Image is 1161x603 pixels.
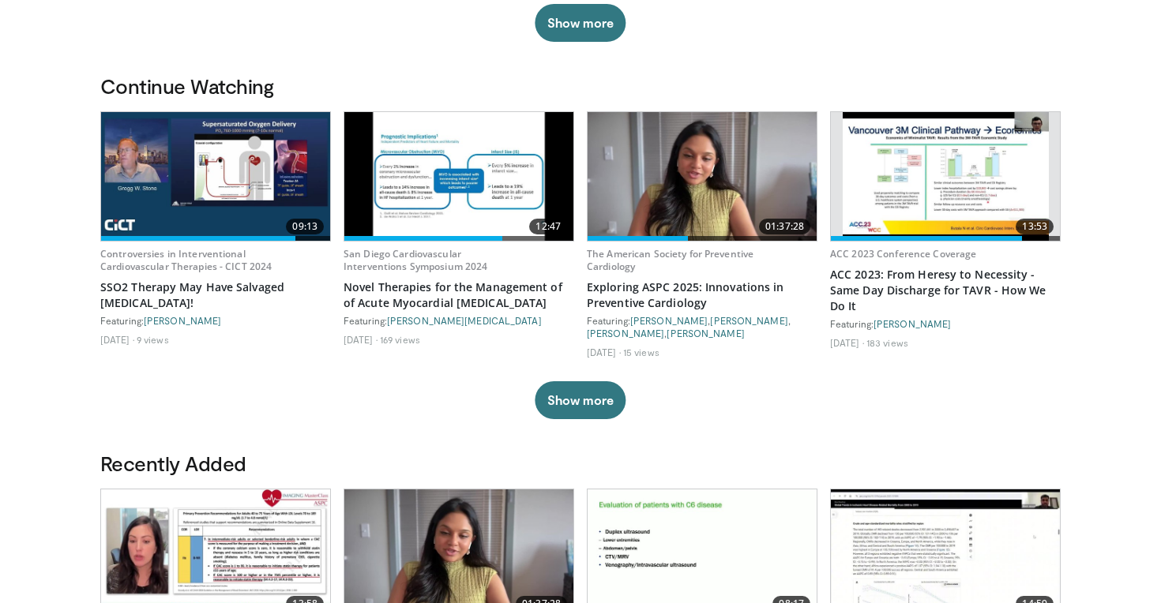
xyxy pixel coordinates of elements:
[830,247,976,260] a: ACC 2023 Conference Coverage
[380,333,420,346] li: 169 views
[286,219,324,234] span: 09:13
[387,315,542,326] a: [PERSON_NAME][MEDICAL_DATA]
[587,346,621,358] li: [DATE]
[101,112,330,241] a: 09:13
[344,112,573,241] img: b0723ad5-c631-47b7-910f-b2e3f546edf3.620x360_q85_upscale.jpg
[101,112,330,241] img: a3e50920-2ad5-4c6b-9db2-71a1eba02515.620x360_q85_upscale.jpg
[874,318,951,329] a: [PERSON_NAME]
[144,315,221,326] a: [PERSON_NAME]
[830,317,1061,330] div: Featuring:
[623,346,659,358] li: 15 views
[100,451,1061,476] h3: Recently Added
[535,4,626,42] button: Show more
[667,328,744,339] a: [PERSON_NAME]
[843,112,1049,241] img: da0838dc-959b-4c90-963c-35900d087d9a.620x360_q85_upscale.jpg
[587,247,753,273] a: The American Society for Preventive Cardiology
[587,328,664,339] a: [PERSON_NAME]
[100,279,331,311] a: SSO2 Therapy May Have Salvaged [MEDICAL_DATA]!
[831,112,1060,241] a: 13:53
[588,112,817,241] img: 65187a12-683a-4670-aab9-1947a8c5148c.620x360_q85_upscale.jpg
[710,315,787,326] a: [PERSON_NAME]
[630,315,708,326] a: [PERSON_NAME]
[830,267,1061,314] a: ACC 2023: From Heresy to Necessity - Same Day Discharge for TAVR - How We Do It
[100,314,331,327] div: Featuring:
[830,336,864,349] li: [DATE]
[529,219,567,234] span: 12:47
[588,112,817,241] a: 01:37:28
[344,247,487,273] a: San Diego Cardiovascular Interventions Symposium 2024
[866,336,908,349] li: 183 views
[100,333,134,346] li: [DATE]
[100,247,272,273] a: Controversies in Interventional Cardiovascular Therapies - CICT 2024
[344,314,574,327] div: Featuring:
[344,279,574,311] a: Novel Therapies for the Management of of Acute Myocardial [MEDICAL_DATA]
[100,73,1061,99] h3: Continue Watching
[759,219,810,234] span: 01:37:28
[344,333,378,346] li: [DATE]
[344,112,573,241] a: 12:47
[587,279,817,311] a: Exploring ASPC 2025: Innovations in Preventive Cardiology
[535,381,626,419] button: Show more
[1016,219,1054,234] span: 13:53
[587,314,817,339] div: Featuring: , , ,
[137,333,169,346] li: 9 views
